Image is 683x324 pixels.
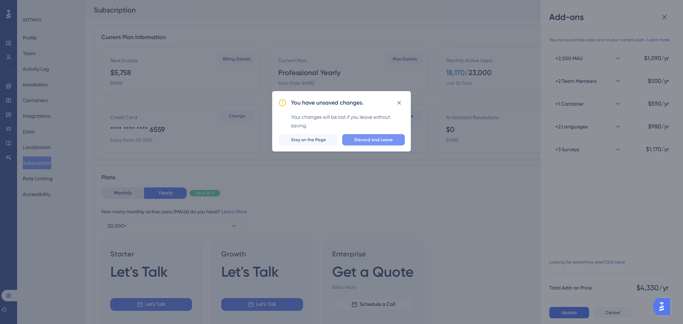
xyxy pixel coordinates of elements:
iframe: UserGuiding AI Assistant Launcher [653,296,674,317]
h2: You have unsaved changes. [291,99,364,107]
span: Discard and Leave [354,137,393,143]
span: Stay on the Page [291,137,326,143]
div: Your changes will be lost if you leave without saving. [291,113,405,130]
